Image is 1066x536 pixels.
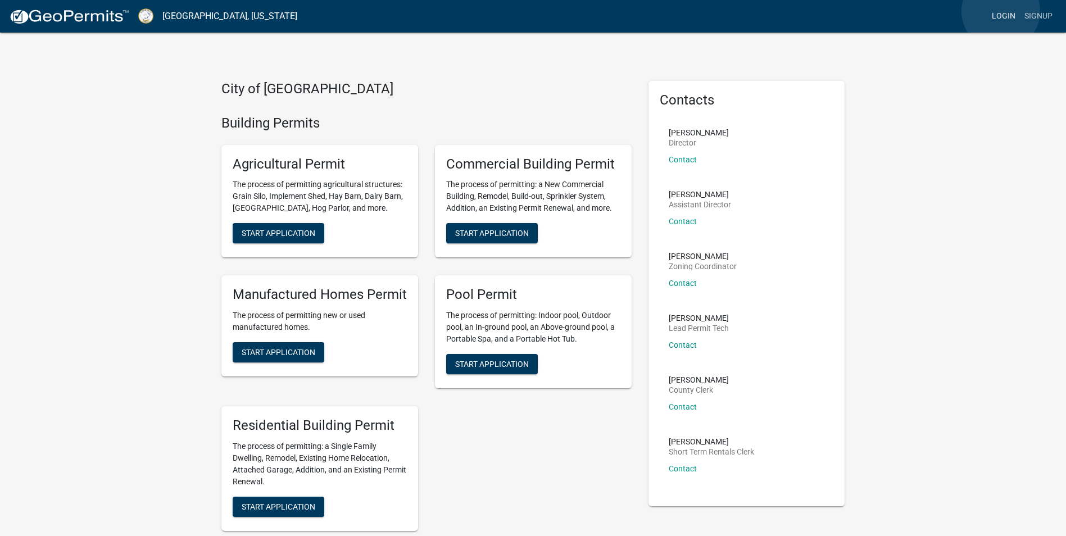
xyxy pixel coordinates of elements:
a: Contact [669,155,697,164]
a: Contact [669,340,697,349]
a: [GEOGRAPHIC_DATA], [US_STATE] [162,7,297,26]
span: Start Application [455,360,529,369]
h4: City of [GEOGRAPHIC_DATA] [221,81,632,97]
p: The process of permitting: a Single Family Dwelling, Remodel, Existing Home Relocation, Attached ... [233,440,407,488]
p: Director [669,139,729,147]
h5: Contacts [660,92,834,108]
button: Start Application [233,223,324,243]
a: Contact [669,279,697,288]
button: Start Application [446,354,538,374]
p: [PERSON_NAME] [669,190,731,198]
a: Login [987,6,1020,27]
button: Start Application [446,223,538,243]
a: Contact [669,464,697,473]
h5: Pool Permit [446,287,620,303]
h5: Manufactured Homes Permit [233,287,407,303]
h5: Residential Building Permit [233,417,407,434]
h5: Agricultural Permit [233,156,407,172]
h5: Commercial Building Permit [446,156,620,172]
p: Assistant Director [669,201,731,208]
p: [PERSON_NAME] [669,438,754,446]
span: Start Application [242,502,315,511]
p: [PERSON_NAME] [669,314,729,322]
button: Start Application [233,342,324,362]
p: [PERSON_NAME] [669,252,737,260]
p: The process of permitting agricultural structures: Grain Silo, Implement Shed, Hay Barn, Dairy Ba... [233,179,407,214]
img: Putnam County, Georgia [138,8,153,24]
a: Contact [669,217,697,226]
p: [PERSON_NAME] [669,129,729,137]
span: Start Application [242,348,315,357]
a: Contact [669,402,697,411]
p: County Clerk [669,386,729,394]
h4: Building Permits [221,115,632,131]
p: The process of permitting: a New Commercial Building, Remodel, Build-out, Sprinkler System, Addit... [446,179,620,214]
p: Short Term Rentals Clerk [669,448,754,456]
span: Start Application [455,229,529,238]
p: The process of permitting: Indoor pool, Outdoor pool, an In-ground pool, an Above-ground pool, a ... [446,310,620,345]
p: The process of permitting new or used manufactured homes. [233,310,407,333]
p: Lead Permit Tech [669,324,729,332]
span: Start Application [242,229,315,238]
button: Start Application [233,497,324,517]
a: Signup [1020,6,1057,27]
p: [PERSON_NAME] [669,376,729,384]
p: Zoning Coordinator [669,262,737,270]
